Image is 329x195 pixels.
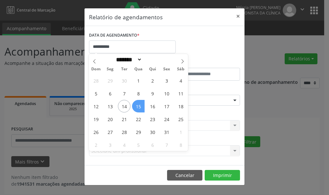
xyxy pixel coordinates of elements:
[118,100,130,112] span: Outubro 14, 2025
[104,113,116,125] span: Outubro 20, 2025
[118,74,130,87] span: Setembro 30, 2025
[132,87,145,100] span: Outubro 8, 2025
[174,138,187,151] span: Novembro 8, 2025
[118,113,130,125] span: Outubro 21, 2025
[146,138,159,151] span: Novembro 6, 2025
[90,138,102,151] span: Novembro 2, 2025
[174,113,187,125] span: Outubro 25, 2025
[132,126,145,138] span: Outubro 29, 2025
[174,126,187,138] span: Novembro 1, 2025
[160,113,173,125] span: Outubro 24, 2025
[174,100,187,112] span: Outubro 18, 2025
[160,87,173,100] span: Outubro 10, 2025
[146,87,159,100] span: Outubro 9, 2025
[160,138,173,151] span: Novembro 7, 2025
[90,100,102,112] span: Outubro 12, 2025
[160,100,173,112] span: Outubro 17, 2025
[104,126,116,138] span: Outubro 27, 2025
[90,87,102,100] span: Outubro 5, 2025
[104,74,116,87] span: Setembro 29, 2025
[232,8,245,24] button: Close
[167,170,202,181] button: Cancelar
[131,67,146,71] span: Qua
[146,113,159,125] span: Outubro 23, 2025
[142,56,163,63] input: Year
[166,58,240,68] label: ATÉ
[117,67,131,71] span: Ter
[118,126,130,138] span: Outubro 28, 2025
[160,126,173,138] span: Outubro 31, 2025
[89,67,103,71] span: Dom
[118,138,130,151] span: Novembro 4, 2025
[89,13,163,21] h5: Relatório de agendamentos
[104,138,116,151] span: Novembro 3, 2025
[90,74,102,87] span: Setembro 28, 2025
[146,74,159,87] span: Outubro 2, 2025
[146,126,159,138] span: Outubro 30, 2025
[104,100,116,112] span: Outubro 13, 2025
[90,113,102,125] span: Outubro 19, 2025
[90,126,102,138] span: Outubro 26, 2025
[174,87,187,100] span: Outubro 11, 2025
[114,56,142,63] select: Month
[160,74,173,87] span: Outubro 3, 2025
[160,67,174,71] span: Sex
[132,74,145,87] span: Outubro 1, 2025
[104,87,116,100] span: Outubro 6, 2025
[132,113,145,125] span: Outubro 22, 2025
[205,170,240,181] button: Imprimir
[146,100,159,112] span: Outubro 16, 2025
[89,31,139,40] label: DATA DE AGENDAMENTO
[174,67,188,71] span: Sáb
[174,74,187,87] span: Outubro 4, 2025
[118,87,130,100] span: Outubro 7, 2025
[146,67,160,71] span: Qui
[132,100,145,112] span: Outubro 15, 2025
[132,138,145,151] span: Novembro 5, 2025
[103,67,117,71] span: Seg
